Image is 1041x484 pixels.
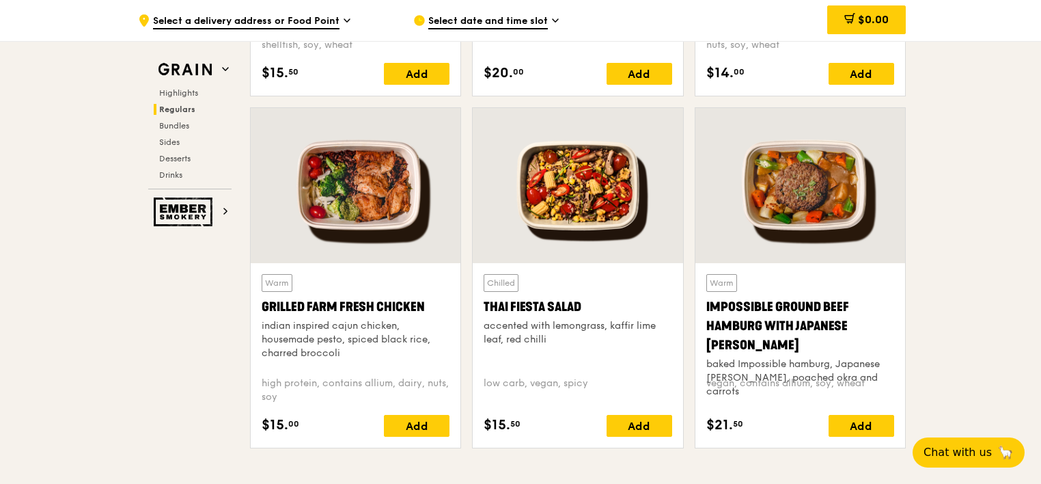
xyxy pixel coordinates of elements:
[706,358,894,399] div: baked Impossible hamburg, Japanese [PERSON_NAME], poached okra and carrots
[484,297,671,317] div: Thai Fiesta Salad
[159,121,189,131] span: Bundles
[924,444,992,461] span: Chat with us
[159,170,182,180] span: Drinks
[510,418,520,429] span: 50
[706,274,737,292] div: Warm
[262,274,292,292] div: Warm
[706,415,733,435] span: $21.
[484,319,671,347] div: accented with lemongrass, kaffir lime leaf, red chilli
[159,154,191,163] span: Desserts
[154,198,217,226] img: Ember Smokery web logo
[428,14,548,29] span: Select date and time slot
[288,418,299,429] span: 00
[706,63,734,83] span: $14.
[733,418,743,429] span: 50
[706,377,894,404] div: vegan, contains allium, soy, wheat
[734,66,745,77] span: 00
[484,63,513,83] span: $20.
[997,444,1014,461] span: 🦙
[288,66,299,77] span: 50
[484,274,518,292] div: Chilled
[159,88,198,98] span: Highlights
[262,377,449,404] div: high protein, contains allium, dairy, nuts, soy
[484,415,510,435] span: $15.
[829,63,894,85] div: Add
[159,137,180,147] span: Sides
[262,319,449,360] div: indian inspired cajun chicken, housemade pesto, spiced black rice, charred broccoli
[706,297,894,355] div: Impossible Ground Beef Hamburg with Japanese [PERSON_NAME]
[607,415,672,437] div: Add
[384,63,449,85] div: Add
[913,438,1025,468] button: Chat with us🦙
[153,14,339,29] span: Select a delivery address or Food Point
[154,57,217,82] img: Grain web logo
[607,63,672,85] div: Add
[513,66,524,77] span: 00
[858,13,889,26] span: $0.00
[262,63,288,83] span: $15.
[262,297,449,317] div: Grilled Farm Fresh Chicken
[159,105,195,114] span: Regulars
[484,377,671,404] div: low carb, vegan, spicy
[384,415,449,437] div: Add
[829,415,894,437] div: Add
[262,415,288,435] span: $15.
